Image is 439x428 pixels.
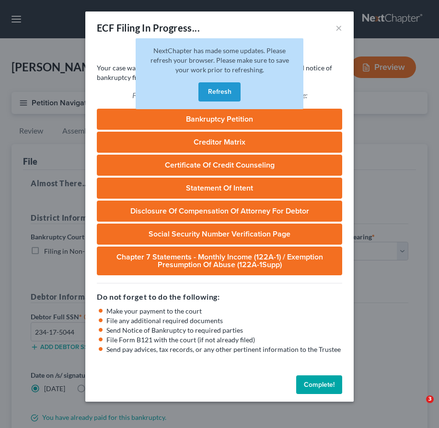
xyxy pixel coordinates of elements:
[150,46,289,74] span: NextChapter has made some updates. Please refresh your browser. Please make sure to save your wor...
[97,247,342,275] a: Chapter 7 Statements - Monthly Income (122A-1) / Exemption Presumption of Abuse (122A-1Supp)
[106,306,342,316] li: Make your payment to the court
[97,90,342,101] p: Feel free to download your entire bankruptcy packet here:
[335,22,342,34] button: ×
[97,21,200,34] div: ECF Filing In Progress...
[426,395,434,403] span: 3
[97,155,342,176] a: Certificate of Credit Counseling
[97,132,342,153] a: Creditor Matrix
[106,326,342,335] li: Send Notice of Bankruptcy to required parties
[296,375,342,394] button: Complete!
[97,44,342,59] h3: Hooray!
[97,178,342,199] a: Statement of Intent
[106,316,342,326] li: File any additional required documents
[406,395,429,418] iframe: Intercom live chat
[106,345,342,354] li: Send pay advices, tax records, or any other pertinent information to the Trustee
[97,224,342,245] a: Social Security Number Verification Page
[97,201,342,222] a: Disclosure of Compensation of Attorney for Debtor
[198,82,241,101] button: Refresh
[106,335,342,345] li: File Form B121 with the court (if not already filed)
[97,64,332,81] span: Your case was successfully filed with the bankruptcy court. Please find notice of bankruptcy fili...
[97,109,342,130] a: Bankruptcy Petition
[97,291,342,303] h5: Do not forget to do the following:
